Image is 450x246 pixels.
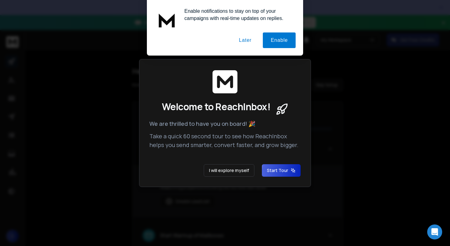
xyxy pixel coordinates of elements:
[427,224,442,239] div: Open Intercom Messenger
[149,119,301,128] p: We are thrilled to have you on board! 🎉
[179,7,296,22] div: Enable notifications to stay on top of your campaigns with real-time updates on replies.
[162,101,270,112] span: Welcome to ReachInbox!
[231,32,259,48] button: Later
[154,7,179,32] img: notification icon
[267,167,296,174] span: Start Tour
[262,164,301,177] button: Start Tour
[149,132,301,149] p: Take a quick 60 second tour to see how ReachInbox helps you send smarter, convert faster, and gro...
[263,32,296,48] button: Enable
[204,164,254,177] button: I will explore myself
